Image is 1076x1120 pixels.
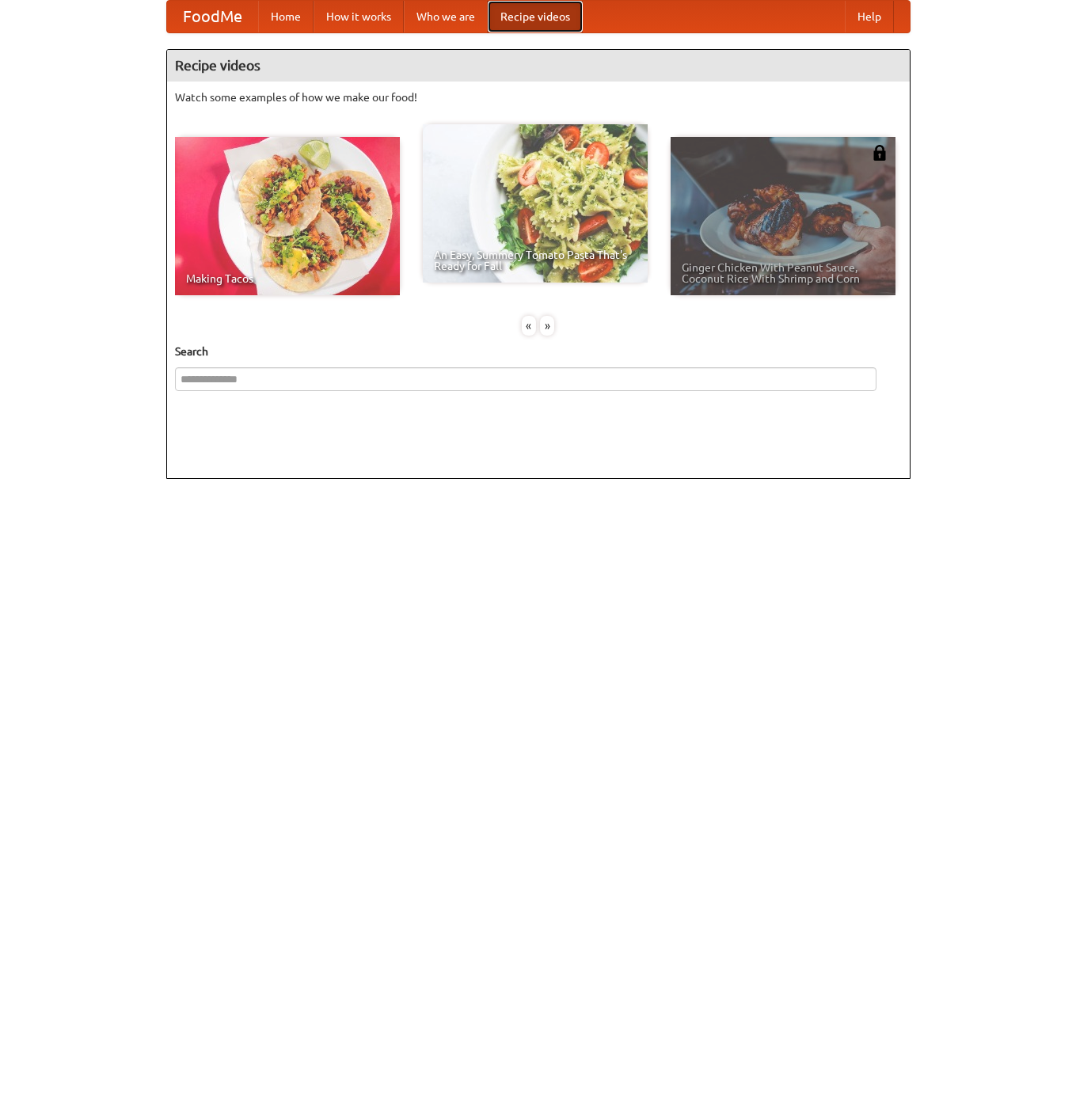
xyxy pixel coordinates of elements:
a: Home [258,1,314,32]
a: Recipe videos [488,1,583,32]
a: An Easy, Summery Tomato Pasta That's Ready for Fall [423,124,648,283]
h5: Search [175,344,902,359]
a: Making Tacos [175,137,400,295]
a: Who we are [404,1,488,32]
span: An Easy, Summery Tomato Pasta That's Ready for Fall [434,249,637,271]
a: FoodMe [167,1,258,32]
a: How it works [314,1,404,32]
div: « [522,316,536,336]
p: Watch some examples of how we make our food! [175,89,902,105]
span: Making Tacos [186,273,389,284]
h4: Recipe videos [167,50,910,82]
a: Help [845,1,894,32]
img: 483408.png [872,145,888,161]
div: » [540,316,554,336]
